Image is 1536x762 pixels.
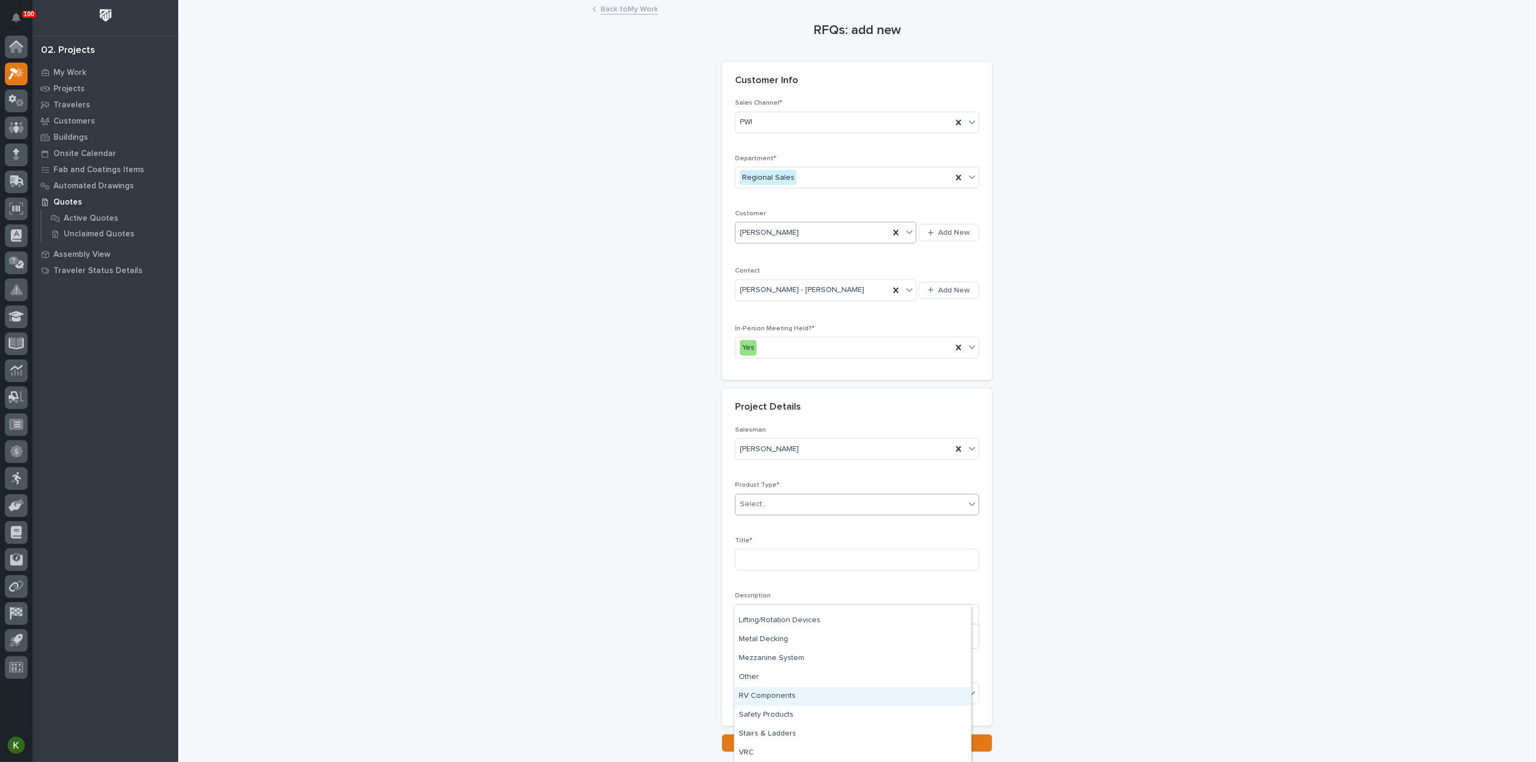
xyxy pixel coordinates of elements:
span: Contact [735,268,760,274]
div: Mezzanine System [735,649,971,668]
a: Back toMy Work [601,2,658,15]
p: Fab and Coatings Items [53,165,144,175]
div: Safety Products [735,706,971,725]
span: [PERSON_NAME] [740,227,799,239]
span: In-Person Meeting Held? [735,325,814,332]
span: Title [735,538,752,544]
div: Lifting/Rotation Devices [735,611,971,630]
p: Unclaimed Quotes [64,229,134,239]
p: Active Quotes [64,214,118,223]
p: Onsite Calendar [53,149,116,159]
span: [PERSON_NAME] [740,444,799,455]
div: Other [735,668,971,687]
a: Customers [32,113,178,129]
span: [PERSON_NAME] - [PERSON_NAME] [740,284,864,296]
div: Metal Decking [735,630,971,649]
a: Automated Drawings [32,178,178,194]
h2: Customer Info [735,75,798,87]
span: Salesman [735,427,766,433]
span: Department [735,155,776,162]
button: Add New [919,224,979,241]
div: Select... [740,499,767,510]
a: Travelers [32,97,178,113]
a: Onsite Calendar [32,145,178,161]
p: Projects [53,84,85,94]
p: Travelers [53,100,90,110]
a: Active Quotes [42,210,178,226]
div: Yes [740,340,757,356]
h2: Project Details [735,402,801,413]
button: users-avatar [5,734,28,757]
a: Quotes [32,194,178,210]
p: Customers [53,117,95,126]
div: Notifications100 [14,13,28,30]
div: Stairs & Ladders [735,725,971,744]
button: Save [722,734,992,752]
a: Assembly View [32,246,178,262]
p: Quotes [53,198,82,207]
a: Fab and Coatings Items [32,161,178,178]
span: Product Type [735,482,779,488]
a: Buildings [32,129,178,145]
p: Assembly View [53,250,110,260]
p: 100 [24,10,35,18]
div: 02. Projects [41,45,95,57]
p: Traveler Status Details [53,266,143,276]
span: PWI [740,117,752,128]
span: Customer [735,210,766,217]
p: Buildings [53,133,88,142]
h1: RFQs: add new [722,23,992,38]
span: Description [735,593,771,599]
p: My Work [53,68,86,78]
button: Add New [919,282,979,299]
button: Notifications [5,6,28,29]
a: Projects [32,80,178,97]
div: Regional Sales [740,170,797,186]
p: Automated Drawings [53,181,134,191]
span: Sales Channel [735,100,782,106]
a: My Work [32,64,178,80]
img: Workspace Logo [96,5,116,25]
span: Add New [938,228,970,237]
a: Traveler Status Details [32,262,178,278]
a: Unclaimed Quotes [42,226,178,241]
div: RV Components [735,687,971,706]
span: Add New [938,285,970,295]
